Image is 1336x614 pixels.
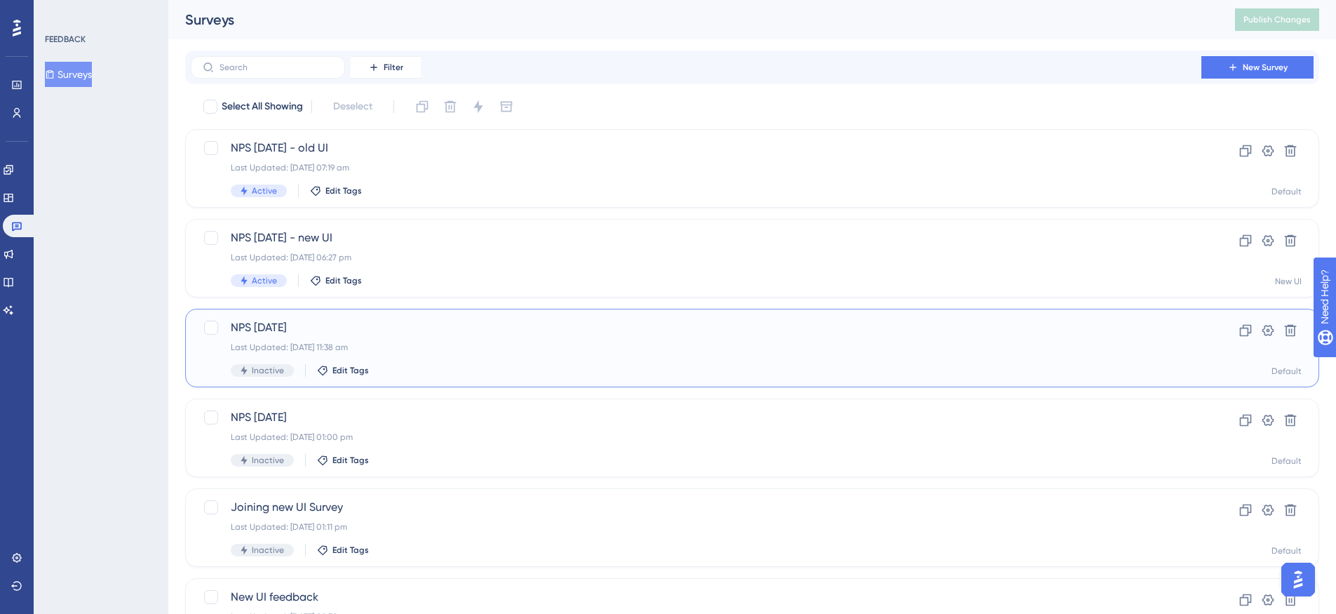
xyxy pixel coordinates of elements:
div: Last Updated: [DATE] 11:38 am [231,342,1161,353]
span: Inactive [252,455,284,466]
div: Last Updated: [DATE] 06:27 pm [231,252,1161,263]
input: Search [220,62,333,72]
div: Default [1271,455,1302,467]
iframe: UserGuiding AI Assistant Launcher [1277,559,1319,601]
span: Publish Changes [1243,14,1311,25]
button: Edit Tags [310,185,362,196]
span: NPS [DATE] - old UI [231,140,1161,156]
button: Publish Changes [1235,8,1319,31]
span: Select All Showing [222,98,303,115]
span: NPS [DATE] [231,409,1161,426]
button: New Survey [1201,56,1314,79]
div: FEEDBACK [45,34,86,45]
span: Joining new UI Survey [231,499,1161,516]
div: Last Updated: [DATE] 07:19 am [231,162,1161,173]
span: NPS [DATE] - new UI [231,229,1161,246]
span: Edit Tags [332,365,369,376]
div: Default [1271,545,1302,556]
span: New UI feedback [231,589,1161,606]
button: Edit Tags [310,275,362,286]
span: Inactive [252,545,284,556]
span: Filter [384,62,403,73]
div: Last Updated: [DATE] 01:11 pm [231,521,1161,533]
div: Default [1271,366,1302,377]
span: Inactive [252,365,284,376]
button: Edit Tags [317,455,369,466]
span: NPS [DATE] [231,319,1161,336]
span: Need Help? [33,4,88,20]
span: Edit Tags [332,455,369,466]
div: Surveys [185,10,1200,29]
button: Deselect [320,94,385,119]
div: Default [1271,186,1302,197]
span: Edit Tags [325,185,362,196]
button: Edit Tags [317,365,369,376]
span: Edit Tags [332,545,369,556]
button: Filter [351,56,421,79]
button: Surveys [45,62,92,87]
span: Active [252,275,277,286]
span: Deselect [333,98,372,115]
div: New UI [1275,276,1302,287]
span: New Survey [1243,62,1288,73]
button: Edit Tags [317,545,369,556]
div: Last Updated: [DATE] 01:00 pm [231,432,1161,443]
span: Active [252,185,277,196]
span: Edit Tags [325,275,362,286]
